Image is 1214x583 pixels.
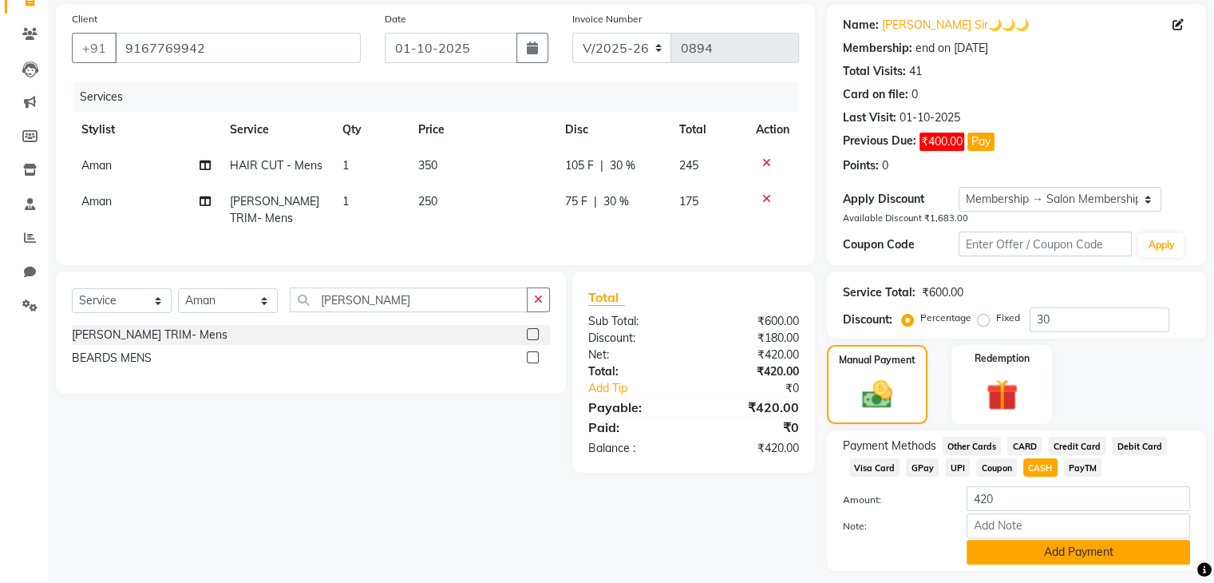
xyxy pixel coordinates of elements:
[694,330,811,347] div: ₹180.00
[115,33,361,63] input: Search by Name/Mobile/Email/Code
[1023,458,1058,477] span: CASH
[565,193,587,210] span: 75 F
[975,351,1030,366] label: Redemption
[945,458,970,477] span: UPI
[906,458,939,477] span: GPay
[333,112,408,148] th: Qty
[839,353,915,367] label: Manual Payment
[230,194,319,225] span: [PERSON_NAME] TRIM- Mens
[290,288,528,312] input: Search or Scan
[600,157,603,174] span: |
[670,112,746,148] th: Total
[594,193,597,210] span: |
[72,327,227,343] div: [PERSON_NAME] TRIM- Mens
[565,157,594,174] span: 105 F
[576,313,694,330] div: Sub Total:
[843,157,879,174] div: Points:
[1112,437,1167,455] span: Debit Card
[843,63,906,80] div: Total Visits:
[915,40,988,57] div: end on [DATE]
[576,363,694,380] div: Total:
[220,112,334,148] th: Service
[418,158,437,173] span: 350
[1007,437,1042,455] span: CARD
[576,347,694,363] div: Net:
[342,194,349,208] span: 1
[409,112,556,148] th: Price
[713,380,810,397] div: ₹0
[976,375,1028,415] img: _gift.svg
[996,311,1020,325] label: Fixed
[843,311,892,328] div: Discount:
[694,440,811,457] div: ₹420.00
[843,212,1190,225] div: Available Discount ₹1,683.00
[1048,437,1105,455] span: Credit Card
[843,236,959,253] div: Coupon Code
[679,158,698,173] span: 245
[576,418,694,437] div: Paid:
[230,158,322,173] span: HAIR CUT - Mens
[576,398,694,417] div: Payable:
[1138,233,1184,257] button: Apply
[967,514,1190,538] input: Add Note
[943,437,1002,455] span: Other Cards
[572,12,642,26] label: Invoice Number
[843,191,959,208] div: Apply Discount
[72,33,117,63] button: +91
[911,86,918,103] div: 0
[831,493,955,507] label: Amount:
[694,418,811,437] div: ₹0
[882,17,1029,34] a: [PERSON_NAME] Sir🌙🌙🌙
[1064,458,1102,477] span: PayTM
[922,284,963,301] div: ₹600.00
[694,347,811,363] div: ₹420.00
[72,350,152,367] div: BEARDS MENS
[679,194,698,208] span: 175
[556,112,670,148] th: Disc
[831,519,955,533] label: Note:
[900,109,960,126] div: 01-10-2025
[694,363,811,380] div: ₹420.00
[385,12,406,26] label: Date
[576,380,713,397] a: Add Tip
[959,232,1133,256] input: Enter Offer / Coupon Code
[843,17,879,34] div: Name:
[909,63,922,80] div: 41
[849,458,900,477] span: Visa Card
[81,194,112,208] span: Aman
[967,540,1190,565] button: Add Payment
[576,330,694,347] div: Discount:
[342,158,349,173] span: 1
[882,157,888,174] div: 0
[843,40,912,57] div: Membership:
[920,311,971,325] label: Percentage
[852,377,902,412] img: _cash.svg
[73,82,811,112] div: Services
[843,109,896,126] div: Last Visit:
[976,458,1017,477] span: Coupon
[967,133,995,151] button: Pay
[919,133,964,151] span: ₹400.00
[843,284,915,301] div: Service Total:
[72,112,220,148] th: Stylist
[588,289,625,306] span: Total
[694,313,811,330] div: ₹600.00
[603,193,629,210] span: 30 %
[843,133,916,151] div: Previous Due:
[610,157,635,174] span: 30 %
[72,12,97,26] label: Client
[694,398,811,417] div: ₹420.00
[81,158,112,173] span: Aman
[746,112,799,148] th: Action
[967,486,1190,511] input: Amount
[843,86,908,103] div: Card on file:
[576,440,694,457] div: Balance :
[843,438,936,454] span: Payment Methods
[418,194,437,208] span: 250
